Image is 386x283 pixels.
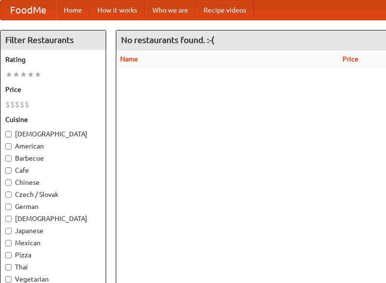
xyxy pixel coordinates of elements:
label: Chinese [5,178,101,187]
li: ★ [34,69,41,80]
input: Thai [5,264,12,270]
label: Pizza [5,250,101,260]
a: FoodMe [0,0,56,20]
li: $ [15,99,20,110]
input: American [5,143,12,149]
label: American [5,141,101,151]
label: Cafe [5,165,101,175]
label: [DEMOGRAPHIC_DATA] [5,214,101,223]
a: Price [343,55,358,63]
li: ★ [13,69,20,80]
label: Czech / Slovak [5,190,101,199]
li: $ [25,99,29,110]
label: [DEMOGRAPHIC_DATA] [5,129,101,139]
h5: Rating [5,55,101,64]
a: How it works [90,0,145,20]
input: [DEMOGRAPHIC_DATA] [5,131,12,137]
h5: Cuisine [5,115,101,124]
input: Chinese [5,179,12,186]
li: ★ [5,69,13,80]
label: Mexican [5,238,101,248]
label: Barbecue [5,153,101,163]
input: German [5,204,12,210]
label: Japanese [5,226,101,236]
input: Vegetarian [5,276,12,283]
input: Mexican [5,240,12,246]
li: $ [20,99,25,110]
input: Pizza [5,252,12,258]
li: ★ [20,69,27,80]
li: $ [5,99,10,110]
label: German [5,202,101,211]
a: Name [120,55,138,63]
input: Japanese [5,228,12,234]
a: Who we are [145,0,196,20]
a: Recipe videos [196,0,254,20]
input: Barbecue [5,155,12,162]
h5: Price [5,85,101,94]
label: Thai [5,262,101,272]
h4: Filter Restaurants [0,30,106,50]
input: [DEMOGRAPHIC_DATA] [5,216,12,222]
ng-pluralize: No restaurants found. :-( [121,35,214,45]
input: Cafe [5,167,12,174]
li: ★ [27,69,34,80]
li: $ [10,99,15,110]
input: Czech / Slovak [5,192,12,198]
a: Home [56,0,90,20]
